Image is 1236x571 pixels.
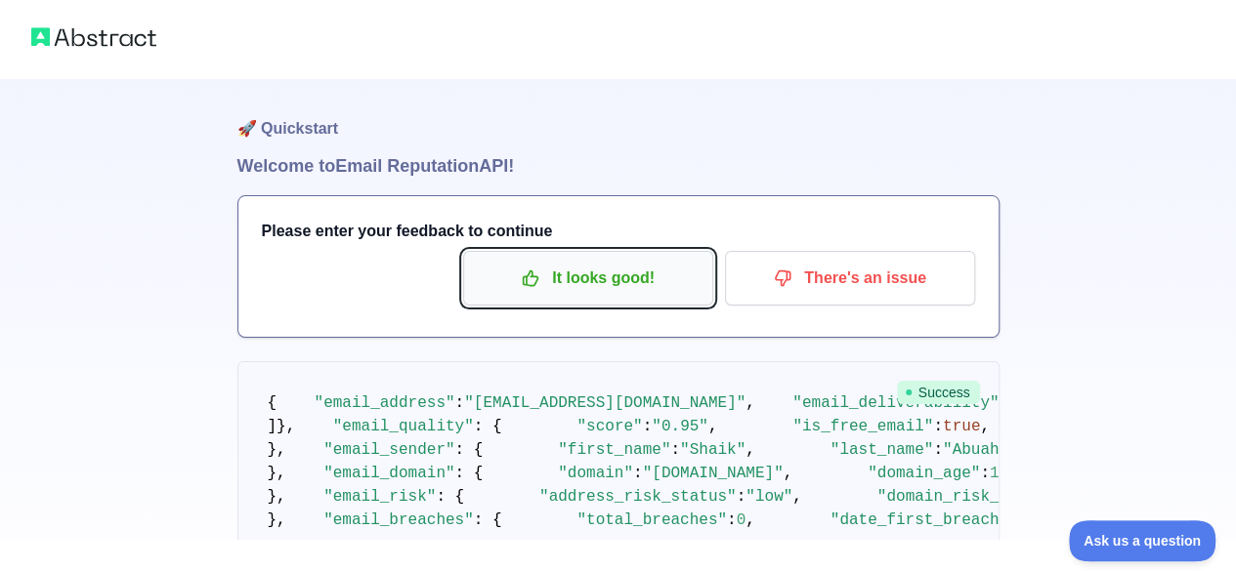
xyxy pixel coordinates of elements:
span: "domain" [558,465,633,482]
span: : { [436,488,464,506]
span: , [792,488,802,506]
h1: Welcome to Email Reputation API! [237,152,1000,180]
span: "email_deliverability" [792,394,999,412]
img: Abstract logo [31,23,156,51]
span: : [643,418,653,435]
span: "[EMAIL_ADDRESS][DOMAIN_NAME]" [464,394,746,412]
span: : [737,488,746,506]
span: : [455,394,465,412]
h3: Please enter your feedback to continue [262,220,975,243]
span: true [943,418,980,435]
span: "domain_age" [868,465,980,482]
span: "email_address" [315,394,455,412]
span: "total_breaches" [576,511,727,529]
span: : { [455,465,484,482]
span: { [268,394,277,412]
span: "email_quality" [333,418,474,435]
p: There's an issue [740,262,960,295]
span: Success [897,381,980,404]
span: "email_breaches" [323,511,474,529]
span: "Shaik" [680,441,746,459]
span: : [933,441,943,459]
span: : [670,441,680,459]
span: : [727,511,737,529]
h1: 🚀 Quickstart [237,78,1000,152]
span: "Abuahmed" [943,441,1037,459]
button: It looks good! [463,251,713,306]
span: , [746,441,755,459]
span: : { [474,511,502,529]
span: , [708,418,718,435]
span: "low" [746,488,792,506]
span: , [746,511,755,529]
span: : { [474,418,502,435]
span: "last_name" [831,441,934,459]
iframe: Toggle Customer Support [1069,520,1216,561]
span: 10999 [990,465,1037,482]
span: "score" [576,418,642,435]
span: , [980,418,990,435]
span: , [746,394,755,412]
span: "email_domain" [323,465,454,482]
span: "address_risk_status" [539,488,737,506]
span: : [980,465,990,482]
span: "email_sender" [323,441,454,459]
span: : { [455,441,484,459]
p: It looks good! [478,262,699,295]
span: : [933,418,943,435]
span: "is_free_email" [792,418,933,435]
span: "date_first_breached" [831,511,1028,529]
span: 0 [737,511,746,529]
span: "domain_risk_status" [877,488,1065,506]
span: "email_risk" [323,488,436,506]
span: , [784,465,793,482]
span: "0.95" [652,418,708,435]
span: "[DOMAIN_NAME]" [643,465,784,482]
span: : [633,465,643,482]
button: There's an issue [725,251,975,306]
span: "first_name" [558,441,670,459]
